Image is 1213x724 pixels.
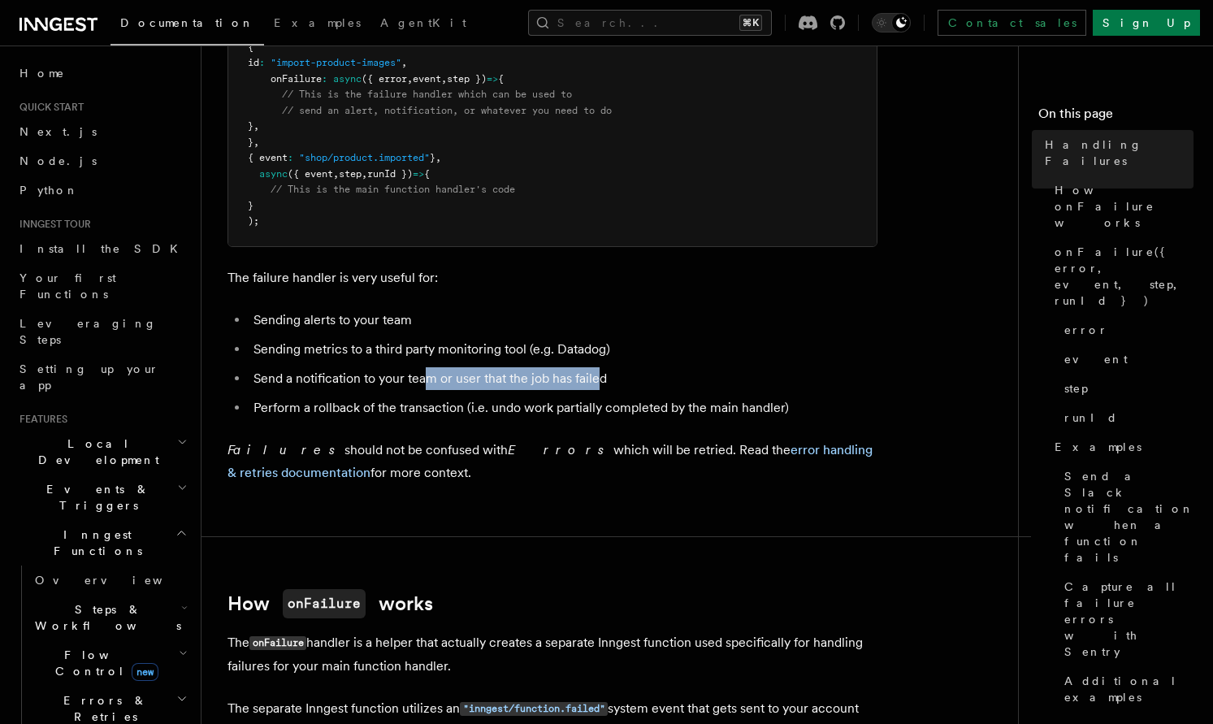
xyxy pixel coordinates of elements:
[28,566,191,595] a: Overview
[110,5,264,46] a: Documentation
[339,168,362,180] span: step
[1058,315,1194,345] a: error
[132,663,158,681] span: new
[253,137,259,148] span: ,
[1048,237,1194,315] a: onFailure({ error, event, step, runId })
[528,10,772,36] button: Search...⌘K
[407,73,413,85] span: ,
[1048,432,1194,462] a: Examples
[259,57,265,68] span: :
[248,215,259,227] span: );
[227,267,877,289] p: The failure handler is very useful for:
[13,481,177,514] span: Events & Triggers
[288,152,293,163] span: :
[1064,579,1194,660] span: Capture all failure errors with Sentry
[253,120,259,132] span: ,
[13,520,191,566] button: Inngest Functions
[487,73,498,85] span: =>
[13,527,175,559] span: Inngest Functions
[227,442,344,457] em: Failures
[413,73,441,85] span: event
[1064,351,1128,367] span: event
[1048,176,1194,237] a: How onFailure works
[380,16,466,29] span: AgentKit
[19,154,97,167] span: Node.js
[1058,462,1194,572] a: Send a Slack notification when a function fails
[271,57,401,68] span: "import-product-images"
[498,73,504,85] span: {
[1064,468,1194,566] span: Send a Slack notification when a function fails
[19,317,157,346] span: Leveraging Steps
[1064,673,1194,705] span: Additional examples
[227,631,877,678] p: The handler is a helper that actually creates a separate Inngest function used specifically for h...
[1064,322,1108,338] span: error
[19,271,116,301] span: Your first Functions
[872,13,911,33] button: Toggle dark mode
[227,589,433,618] a: HowonFailureworks
[274,16,361,29] span: Examples
[322,73,327,85] span: :
[13,146,191,176] a: Node.js
[1064,380,1088,397] span: step
[1055,244,1194,309] span: onFailure({ error, event, step, runId })
[28,601,181,634] span: Steps & Workflows
[362,168,367,180] span: ,
[13,475,191,520] button: Events & Triggers
[413,168,424,180] span: =>
[447,73,487,85] span: step })
[249,397,877,419] li: Perform a rollback of the transaction (i.e. undo work partially completed by the main handler)
[13,263,191,309] a: Your first Functions
[1058,403,1194,432] a: runId
[248,200,253,211] span: }
[13,59,191,88] a: Home
[333,168,339,180] span: ,
[424,168,430,180] span: {
[508,442,613,457] em: Errors
[248,57,259,68] span: id
[35,574,202,587] span: Overview
[259,168,288,180] span: async
[1055,439,1142,455] span: Examples
[1038,130,1194,176] a: Handling Failures
[28,595,191,640] button: Steps & Workflows
[13,218,91,231] span: Inngest tour
[13,117,191,146] a: Next.js
[227,442,873,480] a: error handling & retries documentation
[288,168,333,180] span: ({ event
[460,702,608,716] code: "inngest/function.failed"
[1058,374,1194,403] a: step
[28,647,179,679] span: Flow Control
[248,41,253,53] span: {
[248,152,288,163] span: { event
[435,152,441,163] span: ,
[739,15,762,31] kbd: ⌘K
[13,234,191,263] a: Install the SDK
[264,5,370,44] a: Examples
[13,101,84,114] span: Quick start
[367,168,413,180] span: runId })
[1055,182,1194,231] span: How onFailure works
[401,57,407,68] span: ,
[249,636,306,650] code: onFailure
[19,184,79,197] span: Python
[19,125,97,138] span: Next.js
[13,176,191,205] a: Python
[430,152,435,163] span: }
[28,640,191,686] button: Flow Controlnew
[248,137,253,148] span: }
[1038,104,1194,130] h4: On this page
[13,436,177,468] span: Local Development
[1064,410,1118,426] span: runId
[248,120,253,132] span: }
[460,700,608,716] a: "inngest/function.failed"
[13,413,67,426] span: Features
[370,5,476,44] a: AgentKit
[120,16,254,29] span: Documentation
[441,73,447,85] span: ,
[1045,137,1194,169] span: Handling Failures
[1058,572,1194,666] a: Capture all failure errors with Sentry
[362,73,407,85] span: ({ error
[282,89,572,100] span: // This is the failure handler which can be used to
[19,65,65,81] span: Home
[282,105,612,116] span: // send an alert, notification, or whatever you need to do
